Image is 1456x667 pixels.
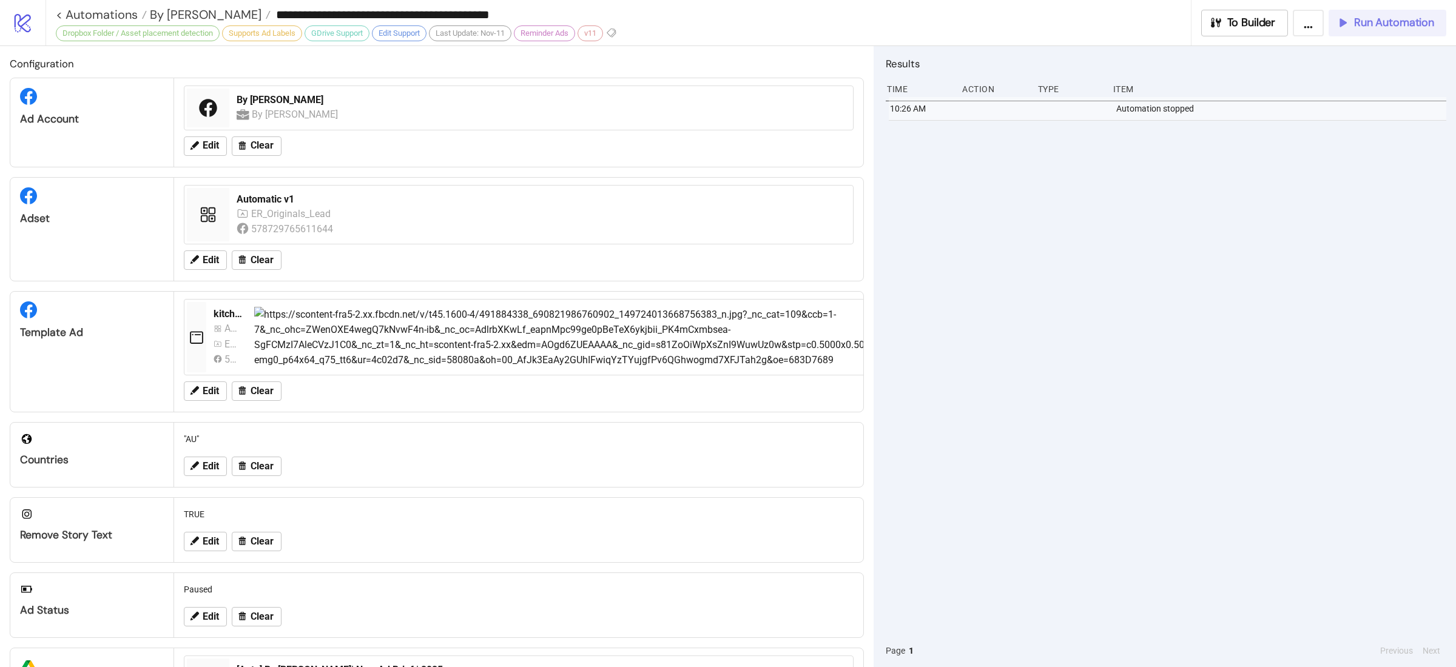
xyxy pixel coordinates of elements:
button: Next [1419,644,1444,657]
button: Previous [1377,644,1417,657]
span: Edit [203,255,219,266]
button: Edit [184,250,227,270]
button: Edit [184,607,227,626]
button: Clear [232,250,281,270]
button: Edit [184,532,227,551]
div: By [PERSON_NAME] [252,107,340,122]
div: 10:26 AM [889,97,955,120]
button: Clear [232,532,281,551]
div: Ad Account [20,112,164,126]
h2: Results [886,56,1446,72]
div: Automation stopped [1115,97,1449,120]
a: < Automations [56,8,147,21]
button: 1 [905,644,917,657]
div: TRUE [179,503,858,526]
div: Template Ad [20,326,164,340]
div: kitchn_template_lead [214,307,244,321]
div: Paused [179,578,858,601]
button: To Builder [1201,10,1289,36]
div: Remove Story Text [20,528,164,542]
div: 578729765611644 [224,352,240,367]
div: ER_Originals_Lead [251,206,333,221]
button: Clear [232,607,281,626]
button: Edit [184,136,227,156]
button: ... [1293,10,1324,36]
span: Clear [251,255,274,266]
div: Last Update: Nov-11 [429,25,511,41]
div: Dropbox Folder / Asset placement detection [56,25,220,41]
span: Edit [203,611,219,622]
button: Run Automation [1329,10,1446,36]
div: Supports Ad Labels [222,25,302,41]
div: "AU" [179,427,858,451]
div: Reminder Ads [514,25,575,41]
button: Clear [232,136,281,156]
span: Run Automation [1354,16,1434,30]
button: Edit [184,381,227,401]
div: Ad Status [20,603,164,617]
div: 578729765611644 [251,221,335,236]
div: Automatic v1 [237,193,846,206]
span: To Builder [1227,16,1276,30]
span: Page [886,644,905,657]
span: Clear [251,461,274,472]
span: Edit [203,461,219,472]
div: Automatic v1 [224,321,240,336]
div: Action [961,78,1028,101]
div: Edit Support [372,25,426,41]
div: By [PERSON_NAME] [237,93,846,107]
span: Clear [251,386,274,397]
button: Edit [184,457,227,476]
span: Edit [203,386,219,397]
button: Clear [232,381,281,401]
h2: Configuration [10,56,864,72]
div: Time [886,78,952,101]
div: Type [1037,78,1104,101]
img: https://scontent-fra5-2.xx.fbcdn.net/v/t45.1600-4/491884338_690821986760902_149724013668756383_n.... [254,307,929,368]
button: Clear [232,457,281,476]
div: Adset [20,212,164,226]
div: ER_Originals_Lead [224,337,240,352]
div: Countries [20,453,164,467]
div: Item [1112,78,1446,101]
div: GDrive Support [305,25,369,41]
span: Clear [251,611,274,622]
span: Edit [203,536,219,547]
span: Edit [203,140,219,151]
span: Clear [251,140,274,151]
div: v11 [578,25,603,41]
a: By [PERSON_NAME] [147,8,271,21]
span: Clear [251,536,274,547]
span: By [PERSON_NAME] [147,7,261,22]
